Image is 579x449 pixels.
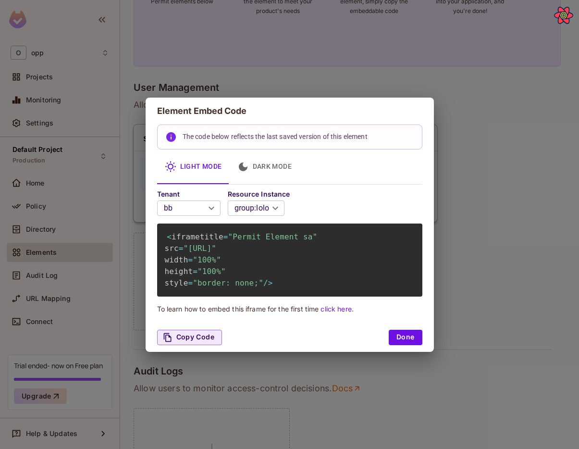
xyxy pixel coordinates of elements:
[263,278,268,287] span: /
[183,128,368,146] div: The code below reflects the last saved version of this element
[193,255,221,264] span: "100%"
[197,267,226,276] span: "100%"
[554,6,573,25] button: Open React Query Devtools
[157,304,422,313] p: To learn how to embed this iframe for the first time
[167,232,172,241] span: <
[268,278,273,287] span: >
[157,330,222,345] button: Copy Code
[223,232,228,241] span: =
[157,195,221,222] div: bb
[165,267,193,276] span: height
[389,330,422,345] button: Done
[157,150,422,184] div: basic tabs example
[228,232,318,241] span: "Permit Element sa"
[184,244,216,253] span: "[URL]"
[146,98,434,125] h2: Element Embed Code
[188,255,193,264] span: =
[179,244,184,253] span: =
[165,255,188,264] span: width
[157,150,230,184] button: Light Mode
[188,278,193,287] span: =
[228,189,292,199] h4: Resource Instance
[172,232,200,241] span: iframe
[320,305,353,313] a: click here.
[165,244,179,253] span: src
[230,150,300,184] button: Dark Mode
[228,195,285,222] div: group : lolo
[200,232,223,241] span: title
[193,267,197,276] span: =
[165,278,188,287] span: style
[157,189,228,199] h4: Tenant
[193,278,263,287] span: "border: none;"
